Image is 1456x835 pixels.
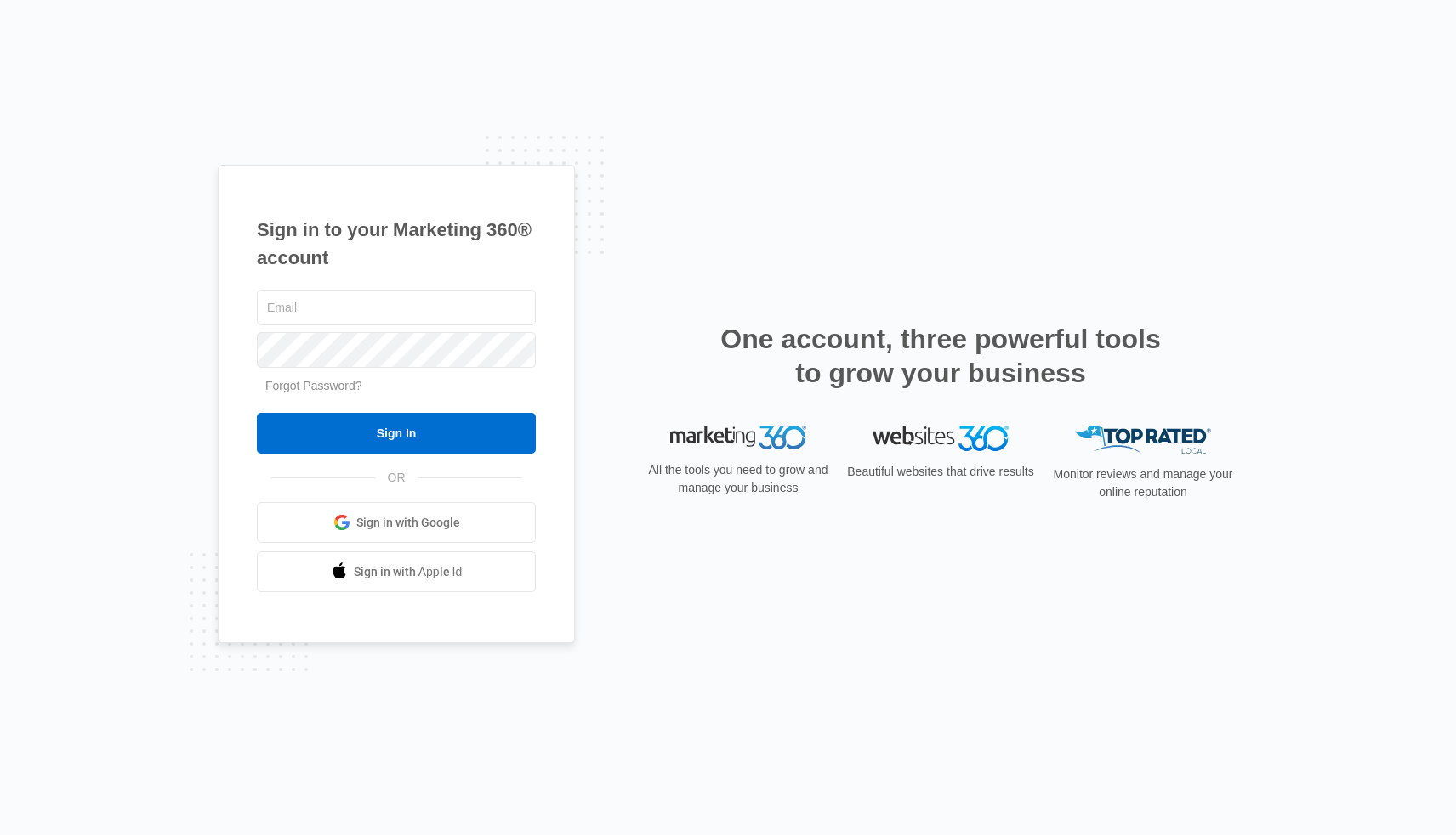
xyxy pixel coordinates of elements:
h1: Sign in to your Marketing 360® account [257,216,536,272]
a: Sign in with Google [257,502,536,543]
p: Beautiful websites that drive results [845,463,1036,481]
p: Monitor reviews and manage your online reputation [1048,465,1238,501]
a: Forgot Password? [265,379,362,392]
input: Email [257,290,536,325]
span: Sign in with Google [356,514,460,532]
img: Websites 360 [873,426,1009,450]
span: OR [376,469,418,487]
a: Sign in with Apple Id [257,551,536,592]
h2: One account, three powerful tools to grow your business [715,322,1166,390]
span: Sign in with Apple Id [354,563,463,581]
input: Sign In [257,413,536,454]
img: Marketing 360 [670,426,806,449]
img: Top Rated Local [1075,426,1211,454]
p: All the tools you need to grow and manage your business [643,461,833,497]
